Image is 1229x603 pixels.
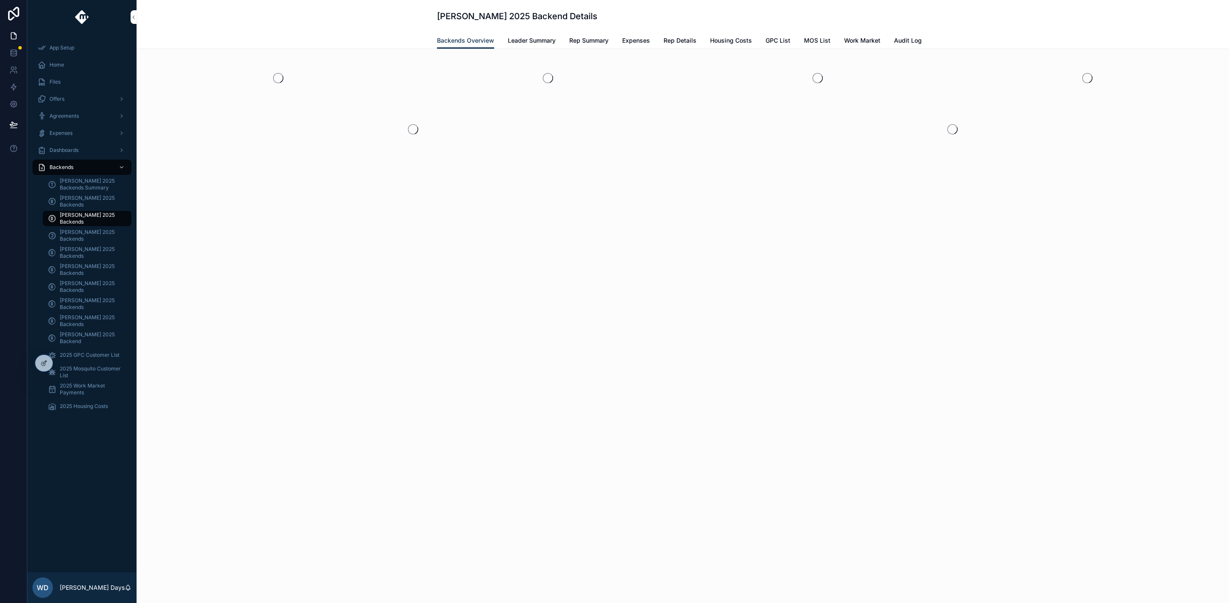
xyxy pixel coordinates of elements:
[32,57,131,73] a: Home
[43,262,131,277] a: [PERSON_NAME] 2025 Backends
[622,36,650,45] span: Expenses
[27,34,137,425] div: scrollable content
[508,33,556,50] a: Leader Summary
[50,164,73,171] span: Backends
[844,33,880,50] a: Work Market
[437,33,494,49] a: Backends Overview
[710,33,752,50] a: Housing Costs
[508,36,556,45] span: Leader Summary
[32,143,131,158] a: Dashboards
[43,382,131,397] a: 2025 Work Market Payments
[437,10,597,22] h1: [PERSON_NAME] 2025 Backend Details
[32,91,131,107] a: Offers
[43,228,131,243] a: [PERSON_NAME] 2025 Backends
[60,352,119,358] span: 2025 GPC Customer List
[43,399,131,414] a: 2025 Housing Costs
[844,36,880,45] span: Work Market
[50,113,79,119] span: Agreements
[32,108,131,124] a: Agreements
[894,33,922,50] a: Audit Log
[60,583,125,592] p: [PERSON_NAME] Days
[43,313,131,329] a: [PERSON_NAME] 2025 Backends
[43,347,131,363] a: 2025 GPC Customer List
[43,177,131,192] a: [PERSON_NAME] 2025 Backends Summary
[43,296,131,312] a: [PERSON_NAME] 2025 Backends
[60,331,123,345] span: [PERSON_NAME] 2025 Backend
[43,211,131,226] a: [PERSON_NAME] 2025 Backends
[50,96,64,102] span: Offers
[894,36,922,45] span: Audit Log
[43,364,131,380] a: 2025 Mosquito Customer List
[622,33,650,50] a: Expenses
[766,36,790,45] span: GPC List
[32,160,131,175] a: Backends
[32,74,131,90] a: Files
[60,297,123,311] span: [PERSON_NAME] 2025 Backends
[60,178,123,191] span: [PERSON_NAME] 2025 Backends Summary
[60,365,123,379] span: 2025 Mosquito Customer List
[60,229,123,242] span: [PERSON_NAME] 2025 Backends
[60,382,123,396] span: 2025 Work Market Payments
[766,33,790,50] a: GPC List
[664,33,696,50] a: Rep Details
[50,147,79,154] span: Dashboards
[32,40,131,55] a: App Setup
[43,330,131,346] a: [PERSON_NAME] 2025 Backend
[43,245,131,260] a: [PERSON_NAME] 2025 Backends
[50,130,73,137] span: Expenses
[569,36,609,45] span: Rep Summary
[569,33,609,50] a: Rep Summary
[37,583,49,593] span: WD
[60,403,108,410] span: 2025 Housing Costs
[75,10,89,24] img: App logo
[60,263,123,277] span: [PERSON_NAME] 2025 Backends
[50,44,74,51] span: App Setup
[804,36,830,45] span: MOS List
[50,61,64,68] span: Home
[32,125,131,141] a: Expenses
[43,194,131,209] a: [PERSON_NAME] 2025 Backends
[60,212,123,225] span: [PERSON_NAME] 2025 Backends
[804,33,830,50] a: MOS List
[664,36,696,45] span: Rep Details
[60,280,123,294] span: [PERSON_NAME] 2025 Backends
[437,36,494,45] span: Backends Overview
[60,246,123,259] span: [PERSON_NAME] 2025 Backends
[50,79,61,85] span: Files
[710,36,752,45] span: Housing Costs
[43,279,131,294] a: [PERSON_NAME] 2025 Backends
[60,195,123,208] span: [PERSON_NAME] 2025 Backends
[60,314,123,328] span: [PERSON_NAME] 2025 Backends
